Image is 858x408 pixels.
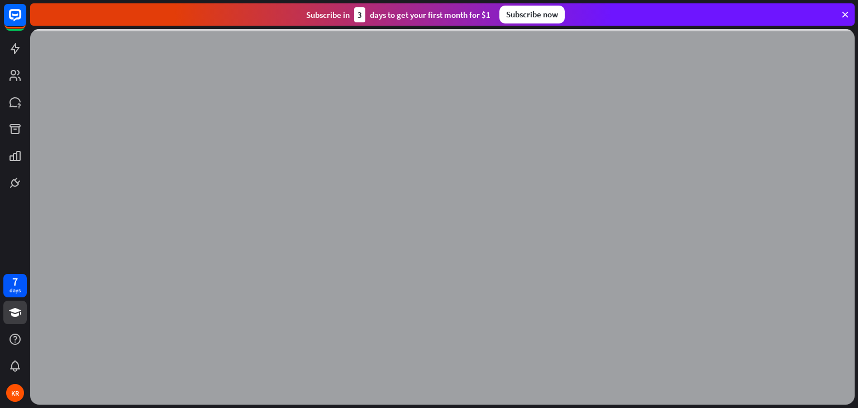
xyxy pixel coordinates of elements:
div: KR [6,384,24,402]
div: Subscribe now [499,6,565,23]
a: 7 days [3,274,27,297]
div: 7 [12,277,18,287]
div: Subscribe in days to get your first month for $1 [306,7,490,22]
div: 3 [354,7,365,22]
div: days [9,287,21,295]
